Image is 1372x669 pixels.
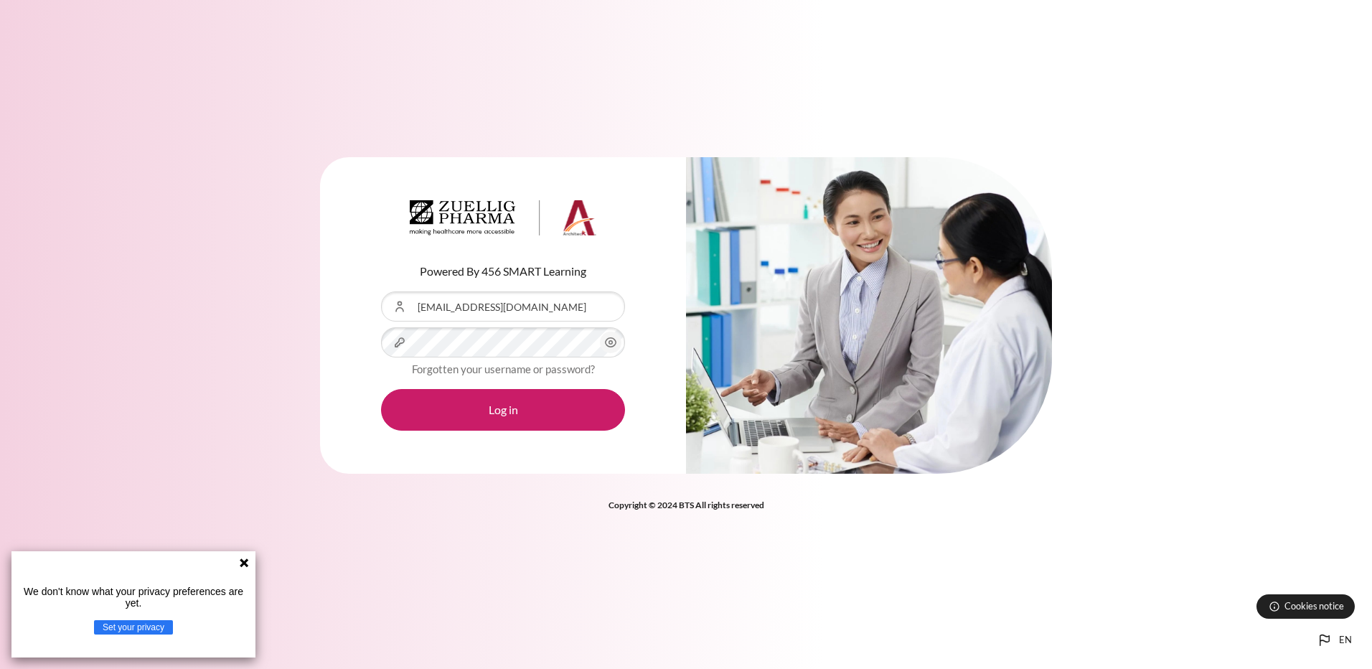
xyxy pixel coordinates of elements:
[410,200,596,236] img: Architeck
[1256,594,1355,619] button: Cookies notice
[381,291,625,322] input: Username or Email Address
[609,500,764,510] strong: Copyright © 2024 BTS All rights reserved
[1339,633,1352,647] span: en
[412,362,595,375] a: Forgotten your username or password?
[381,389,625,431] button: Log in
[1284,599,1344,613] span: Cookies notice
[410,200,596,242] a: Architeck
[381,263,625,280] p: Powered By 456 SMART Learning
[1310,626,1358,655] button: Languages
[94,620,173,635] button: Set your privacy
[17,586,250,609] p: We don't know what your privacy preferences are yet.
